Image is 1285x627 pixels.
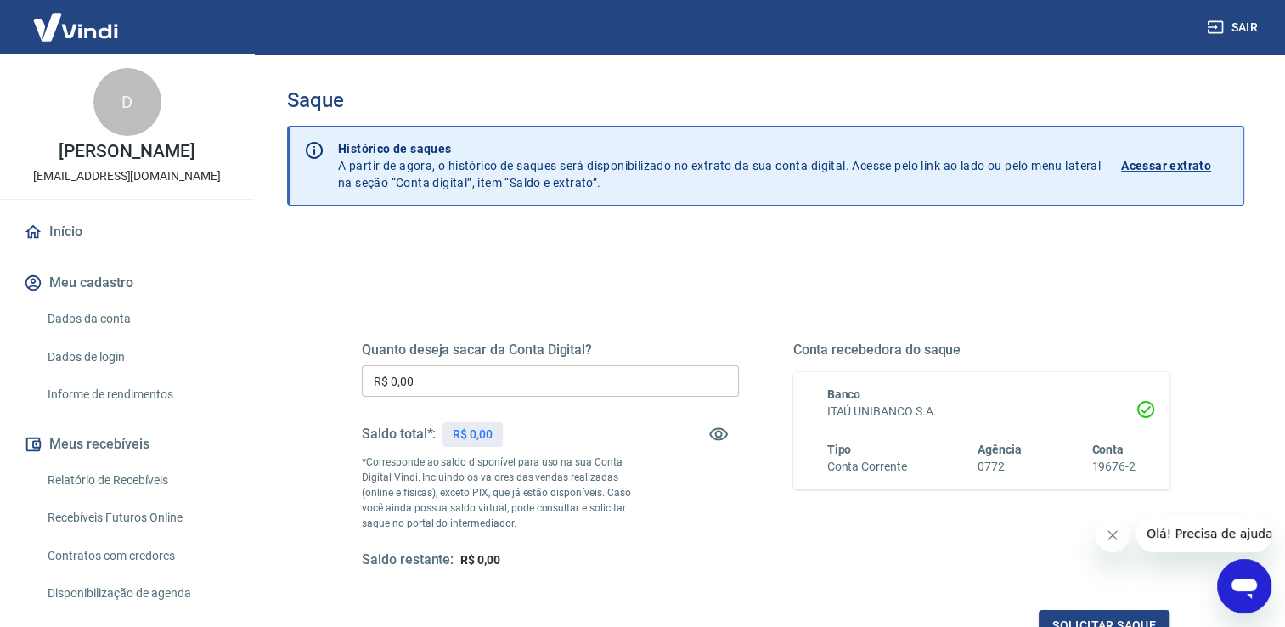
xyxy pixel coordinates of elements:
[93,68,161,136] div: D
[41,463,234,498] a: Relatório de Recebíveis
[287,88,1244,112] h3: Saque
[41,576,234,611] a: Disponibilização de agenda
[793,342,1170,359] h5: Conta recebedora do saque
[41,302,234,336] a: Dados da conta
[1091,458,1136,476] h6: 19676-2
[1136,515,1271,552] iframe: Mensagem da empresa
[41,377,234,412] a: Informe de rendimentos
[33,167,221,185] p: [EMAIL_ADDRESS][DOMAIN_NAME]
[20,426,234,463] button: Meus recebíveis
[362,342,739,359] h5: Quanto deseja sacar da Conta Digital?
[20,213,234,251] a: Início
[978,458,1022,476] h6: 0772
[362,455,645,531] p: *Corresponde ao saldo disponível para uso na sua Conta Digital Vindi. Incluindo os valores das ve...
[978,443,1022,456] span: Agência
[20,264,234,302] button: Meu cadastro
[10,12,143,25] span: Olá! Precisa de ajuda?
[827,403,1136,421] h6: ITAÚ UNIBANCO S.A.
[453,426,493,443] p: R$ 0,00
[41,500,234,535] a: Recebíveis Futuros Online
[1091,443,1124,456] span: Conta
[827,458,907,476] h6: Conta Corrente
[827,443,852,456] span: Tipo
[338,140,1101,191] p: A partir de agora, o histórico de saques será disponibilizado no extrato da sua conta digital. Ac...
[362,426,436,443] h5: Saldo total*:
[460,553,500,567] span: R$ 0,00
[41,539,234,573] a: Contratos com credores
[362,551,454,569] h5: Saldo restante:
[1121,140,1230,191] a: Acessar extrato
[1096,518,1130,552] iframe: Fechar mensagem
[827,387,861,401] span: Banco
[338,140,1101,157] p: Histórico de saques
[20,1,131,53] img: Vindi
[41,340,234,375] a: Dados de login
[1121,157,1211,174] p: Acessar extrato
[1203,12,1265,43] button: Sair
[59,143,194,161] p: [PERSON_NAME]
[1217,559,1271,613] iframe: Botão para abrir a janela de mensagens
